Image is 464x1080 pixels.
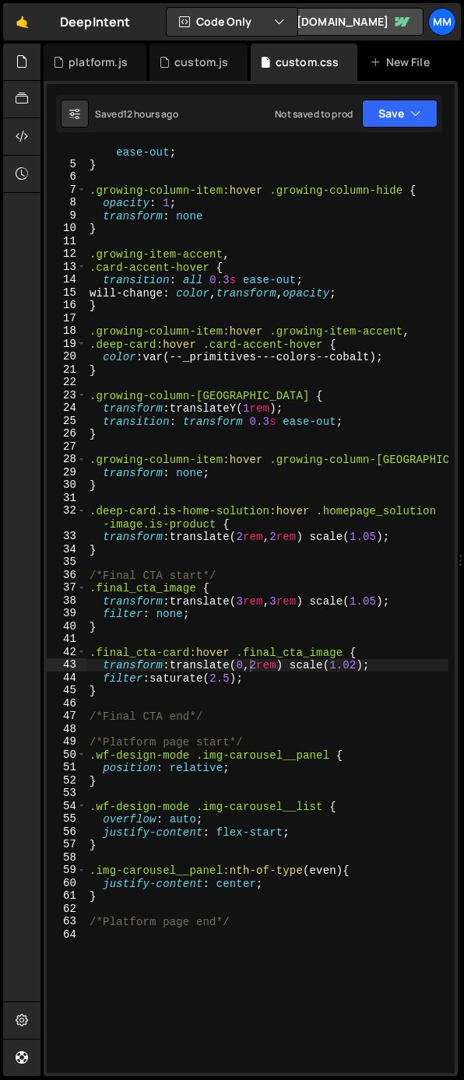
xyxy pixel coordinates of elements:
div: 35 [47,556,86,569]
div: 33 [47,530,86,543]
div: 27 [47,440,86,454]
div: 23 [47,389,86,402]
div: 62 [47,903,86,916]
a: [DOMAIN_NAME] [283,8,424,36]
div: 60 [47,877,86,890]
button: Code Only [167,8,297,36]
div: 59 [47,864,86,877]
div: 45 [47,684,86,697]
div: 34 [47,543,86,556]
div: 38 [47,594,86,608]
div: 42 [47,646,86,659]
div: 12 hours ago [123,107,178,121]
div: 29 [47,466,86,479]
div: 46 [47,697,86,710]
div: 14 [47,273,86,286]
div: 57 [47,838,86,851]
div: 50 [47,749,86,762]
div: 21 [47,363,86,377]
div: 64 [47,928,86,941]
div: 25 [47,415,86,428]
div: 44 [47,671,86,685]
div: 17 [47,312,86,325]
div: 26 [47,427,86,440]
div: 48 [47,723,86,736]
div: 63 [47,915,86,928]
div: 28 [47,453,86,466]
a: 🤙 [3,3,41,40]
div: 12 [47,247,86,261]
div: 8 [47,196,86,209]
div: custom.css [276,54,339,70]
div: 18 [47,324,86,338]
div: 41 [47,633,86,646]
div: 39 [47,607,86,620]
div: 49 [47,735,86,749]
div: 51 [47,761,86,774]
div: 37 [47,581,86,594]
div: 54 [47,800,86,813]
div: custom.js [174,54,228,70]
div: 56 [47,826,86,839]
div: 53 [47,787,86,800]
div: DeepIntent [60,12,131,31]
div: 22 [47,376,86,389]
div: New File [370,54,435,70]
div: 9 [47,209,86,223]
div: 11 [47,235,86,248]
div: Saved [95,107,178,121]
div: 5 [47,158,86,171]
div: 19 [47,338,86,351]
div: 15 [47,286,86,300]
div: 10 [47,222,86,235]
div: 55 [47,812,86,826]
div: 36 [47,569,86,582]
div: 16 [47,299,86,312]
div: 58 [47,851,86,864]
div: 40 [47,620,86,633]
div: 52 [47,774,86,787]
div: 13 [47,261,86,274]
div: 61 [47,889,86,903]
div: 20 [47,350,86,363]
div: Not saved to prod [275,107,353,121]
div: 47 [47,710,86,723]
div: 24 [47,401,86,415]
div: 7 [47,184,86,197]
div: 43 [47,658,86,671]
div: 32 [47,504,86,530]
div: 6 [47,170,86,184]
div: 30 [47,479,86,492]
div: platform.js [69,54,128,70]
div: 31 [47,492,86,505]
button: Save [362,100,438,128]
a: mm [428,8,456,36]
